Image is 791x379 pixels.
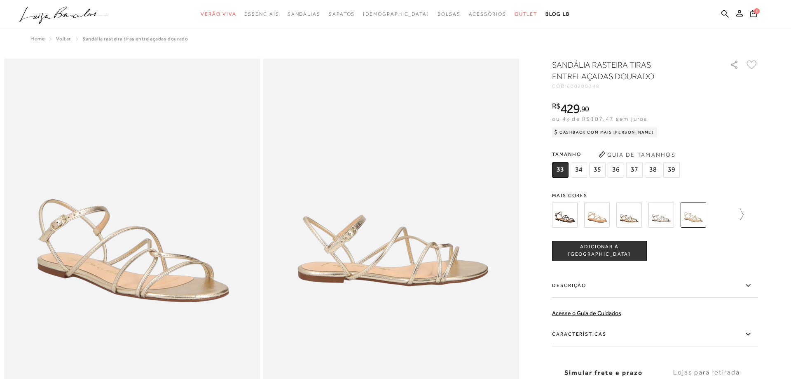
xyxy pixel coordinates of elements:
[552,274,758,298] label: Descrição
[515,7,538,22] a: categoryNavScreenReaderText
[596,148,678,161] button: Guia de Tamanhos
[201,11,236,17] span: Verão Viva
[201,7,236,22] a: categoryNavScreenReaderText
[552,148,682,160] span: Tamanho
[567,83,600,89] span: 600200348
[469,7,506,22] a: categoryNavScreenReaderText
[645,162,661,178] span: 38
[438,7,461,22] a: categoryNavScreenReaderText
[329,11,355,17] span: Sapatos
[552,84,717,89] div: CÓD:
[571,162,587,178] span: 34
[754,8,760,14] span: 0
[663,162,680,178] span: 39
[552,243,646,258] span: ADICIONAR À [GEOGRAPHIC_DATA]
[288,7,321,22] a: categoryNavScreenReaderText
[244,11,279,17] span: Essenciais
[648,202,674,228] img: SANDÁLIA RASTEIRA TIRAS ENTRELAÇADAS CHUMBO
[244,7,279,22] a: categoryNavScreenReaderText
[581,104,589,113] span: 90
[748,9,759,20] button: 0
[30,36,44,42] a: Home
[552,59,707,82] h1: SANDÁLIA RASTEIRA TIRAS ENTRELAÇADAS DOURADO
[82,36,188,42] span: SANDÁLIA RASTEIRA TIRAS ENTRELAÇADAS DOURADO
[552,310,621,316] a: Acesse o Guia de Cuidados
[552,202,578,228] img: SANDALIA RASTEIRA TIRAS ENTRELAÇADAS MALBEC
[552,102,560,110] i: R$
[626,162,643,178] span: 37
[584,202,610,228] img: SANDALIA RASTEIRA TIRAS ENTRELAÇADAS ROUGE
[552,193,758,198] span: Mais cores
[552,115,647,122] span: ou 4x de R$107,47 sem juros
[469,11,506,17] span: Acessórios
[580,105,589,113] i: ,
[608,162,624,178] span: 36
[438,11,461,17] span: Bolsas
[552,241,647,261] button: ADICIONAR À [GEOGRAPHIC_DATA]
[363,7,429,22] a: noSubCategoriesText
[552,323,758,346] label: Características
[545,7,569,22] a: BLOG LB
[552,162,569,178] span: 33
[552,127,657,137] div: Cashback com Mais [PERSON_NAME]
[288,11,321,17] span: Sandálias
[56,36,71,42] a: Voltar
[560,101,580,116] span: 429
[616,202,642,228] img: SANDÁLIA RASTEIRA TIRAS ENTRELAÇADAS BRONZE
[589,162,606,178] span: 35
[515,11,538,17] span: Outlet
[545,11,569,17] span: BLOG LB
[329,7,355,22] a: categoryNavScreenReaderText
[363,11,429,17] span: [DEMOGRAPHIC_DATA]
[681,202,706,228] img: SANDÁLIA RASTEIRA TIRAS ENTRELAÇADAS DOURADO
